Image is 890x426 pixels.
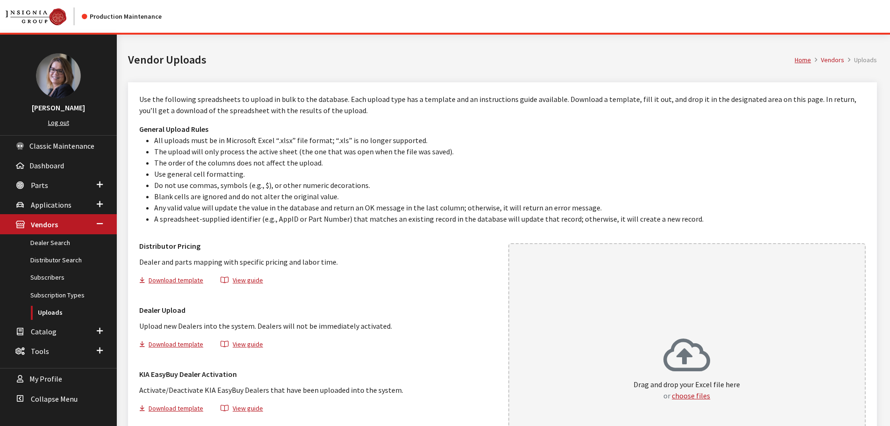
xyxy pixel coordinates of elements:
[139,339,211,353] button: Download template
[154,202,866,213] li: Any valid value will update the value in the database and return an OK message in the last column...
[36,53,81,98] img: Kim Callahan Collins
[154,157,866,168] li: The order of the columns does not affect the upload.
[82,12,162,22] div: Production Maintenance
[154,213,866,224] li: A spreadsheet-supplied identifier (e.g., AppID or Part Number) that matches an existing record in...
[6,8,66,25] img: Catalog Maintenance
[154,135,866,146] li: All uploads must be in Microsoft Excel “.xlsx” file format; “.xls” is no longer supported.
[29,375,62,384] span: My Profile
[844,55,877,65] li: Uploads
[213,403,271,417] button: View guide
[29,141,94,151] span: Classic Maintenance
[154,146,866,157] li: The upload will only process the active sheet (the one that was open when the file was saved).
[6,7,82,25] a: Insignia Group logo
[48,118,69,127] a: Log out
[154,191,866,202] li: Blank cells are ignored and do not alter the original value.
[672,390,710,401] button: choose files
[31,220,58,230] span: Vendors
[31,347,49,356] span: Tools
[139,240,497,252] h3: Distributor Pricing
[795,56,811,64] a: Home
[634,379,740,401] p: Drag and drop your Excel file here
[139,403,211,417] button: Download template
[139,123,866,135] h3: General Upload Rules
[31,200,71,209] span: Applications
[139,94,866,116] p: Use the following spreadsheets to upload in bulk to the database. Each upload type has a template...
[154,168,866,180] li: Use general cell formatting.
[139,320,497,332] p: Upload new Dealers into the system. Dealers will not be immediately activated.
[811,55,844,65] li: Vendors
[213,339,271,353] button: View guide
[31,394,78,404] span: Collapse Menu
[31,181,48,190] span: Parts
[31,327,57,336] span: Catalog
[154,180,866,191] li: Do not use commas, symbols (e.g., $), or other numeric decorations.
[29,161,64,170] span: Dashboard
[213,275,271,289] button: View guide
[9,102,107,113] h3: [PERSON_NAME]
[139,275,211,289] button: Download template
[139,384,497,396] p: Activate/Deactivate KIA EasyBuy Dealers that have been uploaded into the system.
[663,391,670,400] span: or
[139,256,497,267] p: Dealer and parts mapping with specific pricing and labor time.
[128,51,795,68] h1: Vendor Uploads
[139,368,497,380] h3: KIA EasyBuy Dealer Activation
[139,304,497,316] h3: Dealer Upload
